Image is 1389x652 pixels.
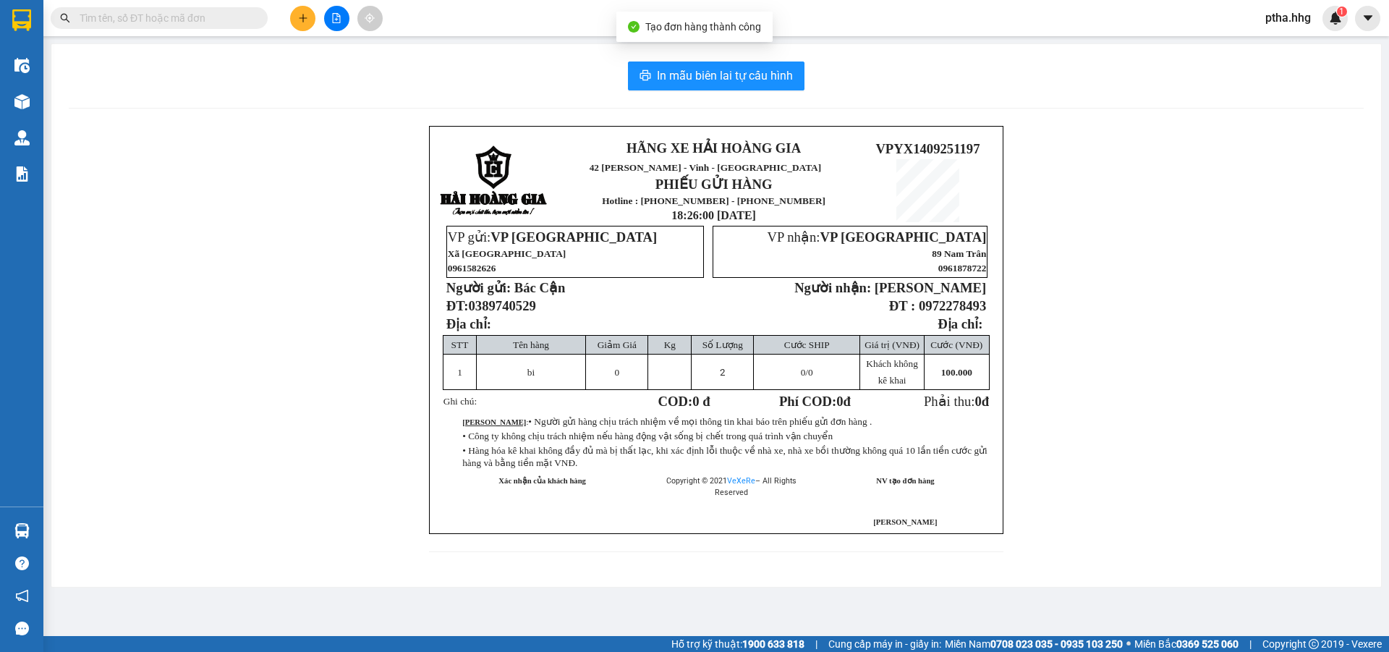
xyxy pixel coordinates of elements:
span: notification [15,589,29,603]
span: 0 [801,367,806,378]
span: Số Lượng [702,339,743,350]
span: [PERSON_NAME] [873,518,937,526]
span: 2 [720,367,725,378]
span: • Người gửi hàng chịu trách nhiệm về mọi thông tin khai báo trên phiếu gửi đơn hàng . [528,416,872,427]
span: 0 [974,394,981,409]
strong: ĐT: [446,298,536,313]
span: Miền Bắc [1134,636,1239,652]
strong: Địa chỉ: [938,316,982,331]
span: search [60,13,70,23]
span: Tạo đơn hàng thành công [645,21,761,33]
span: đ [982,394,989,409]
span: | [815,636,817,652]
span: 0972278493 [919,298,986,313]
span: ⚪️ [1126,641,1131,647]
span: Cung cấp máy in - giấy in: [828,636,941,652]
a: VeXeRe [727,476,755,486]
strong: 0369 525 060 [1176,638,1239,650]
span: check-circle [628,21,640,33]
strong: Hotline : [PHONE_NUMBER] - [PHONE_NUMBER] [61,96,194,119]
span: copyright [1309,639,1319,649]
img: logo [8,33,55,104]
button: plus [290,6,315,31]
strong: Hotline : [PHONE_NUMBER] - [PHONE_NUMBER] [602,195,825,206]
img: warehouse-icon [14,130,30,145]
span: • Hàng hóa kê khai không đầy đủ mà bị thất lạc, khi xác định lỗi thuộc về nhà xe, nhà xe bồi thườ... [462,445,987,468]
span: printer [640,69,651,83]
span: Kg [664,339,676,350]
span: 100.000 [941,367,972,378]
span: 0389740529 [469,298,536,313]
strong: Phí COD: đ [779,394,851,409]
button: caret-down [1355,6,1380,31]
input: Tìm tên, số ĐT hoặc mã đơn [80,10,250,26]
button: aim [357,6,383,31]
img: logo-vxr [12,9,31,31]
span: 42 [PERSON_NAME] - Vinh - [GEOGRAPHIC_DATA] [65,48,190,75]
span: VP [GEOGRAPHIC_DATA] [820,229,986,245]
span: : [462,418,872,426]
strong: Xác nhận của khách hàng [498,477,586,485]
strong: HÃNG XE HẢI HOÀNG GIA [626,140,801,156]
strong: HÃNG XE HẢI HOÀNG GIA [82,14,174,46]
span: plus [298,13,308,23]
span: question-circle [15,556,29,570]
button: printerIn mẫu biên lai tự cấu hình [628,62,804,90]
span: 1 [457,367,462,378]
span: | [1249,636,1252,652]
span: Giá trị (VNĐ) [865,339,919,350]
span: Cước SHIP [784,339,830,350]
strong: NV tạo đơn hàng [876,477,934,485]
span: 0961582626 [448,263,496,274]
span: file-add [331,13,341,23]
strong: Người gửi: [446,280,511,295]
span: Xã [GEOGRAPHIC_DATA] [448,248,566,259]
span: [PERSON_NAME] [875,280,986,295]
span: Miền Nam [945,636,1123,652]
span: 89 Nam Trân [932,248,986,259]
img: warehouse-icon [14,523,30,538]
span: caret-down [1362,12,1375,25]
span: message [15,622,29,635]
strong: PHIẾU GỬI HÀNG [69,78,187,93]
span: 1 [1339,7,1344,17]
sup: 1 [1337,7,1347,17]
span: Copyright © 2021 – All Rights Reserved [666,476,797,497]
span: Tên hàng [513,339,549,350]
img: warehouse-icon [14,58,30,73]
span: Cước (VNĐ) [930,339,982,350]
span: 18:26:00 [DATE] [671,209,756,221]
span: VP nhận: [767,229,986,245]
strong: ĐT : [889,298,915,313]
span: Phải thu: [924,394,989,409]
strong: PHIẾU GỬI HÀNG [655,177,773,192]
span: bi [527,367,535,378]
strong: COD: [658,394,710,409]
span: Ghi chú: [443,396,477,407]
strong: Người nhận: [794,280,871,295]
span: /0 [801,367,813,378]
span: Giảm Giá [598,339,637,350]
span: Bác Cận [514,280,566,295]
span: • Công ty không chịu trách nhiệm nếu hàng động vật sống bị chết trong quá trình vận chuyển [462,431,833,441]
span: VPYX1409251197 [201,54,305,69]
img: logo [440,145,548,217]
span: STT [451,339,469,350]
span: Hỗ trợ kỹ thuật: [671,636,804,652]
span: 0961878722 [938,263,987,274]
span: aim [365,13,375,23]
span: VP gửi: [448,229,657,245]
span: 0 [615,367,620,378]
span: In mẫu biên lai tự cấu hình [657,67,793,85]
span: Địa chỉ: [446,316,491,331]
img: warehouse-icon [14,94,30,109]
span: VPYX1409251197 [875,141,980,156]
span: 0 [836,394,843,409]
span: 0 đ [692,394,710,409]
img: icon-new-feature [1329,12,1342,25]
strong: 0708 023 035 - 0935 103 250 [990,638,1123,650]
span: Khách không kê khai [866,358,917,386]
span: 42 [PERSON_NAME] - Vinh - [GEOGRAPHIC_DATA] [590,162,822,173]
strong: [PERSON_NAME] [462,418,526,426]
img: solution-icon [14,166,30,182]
